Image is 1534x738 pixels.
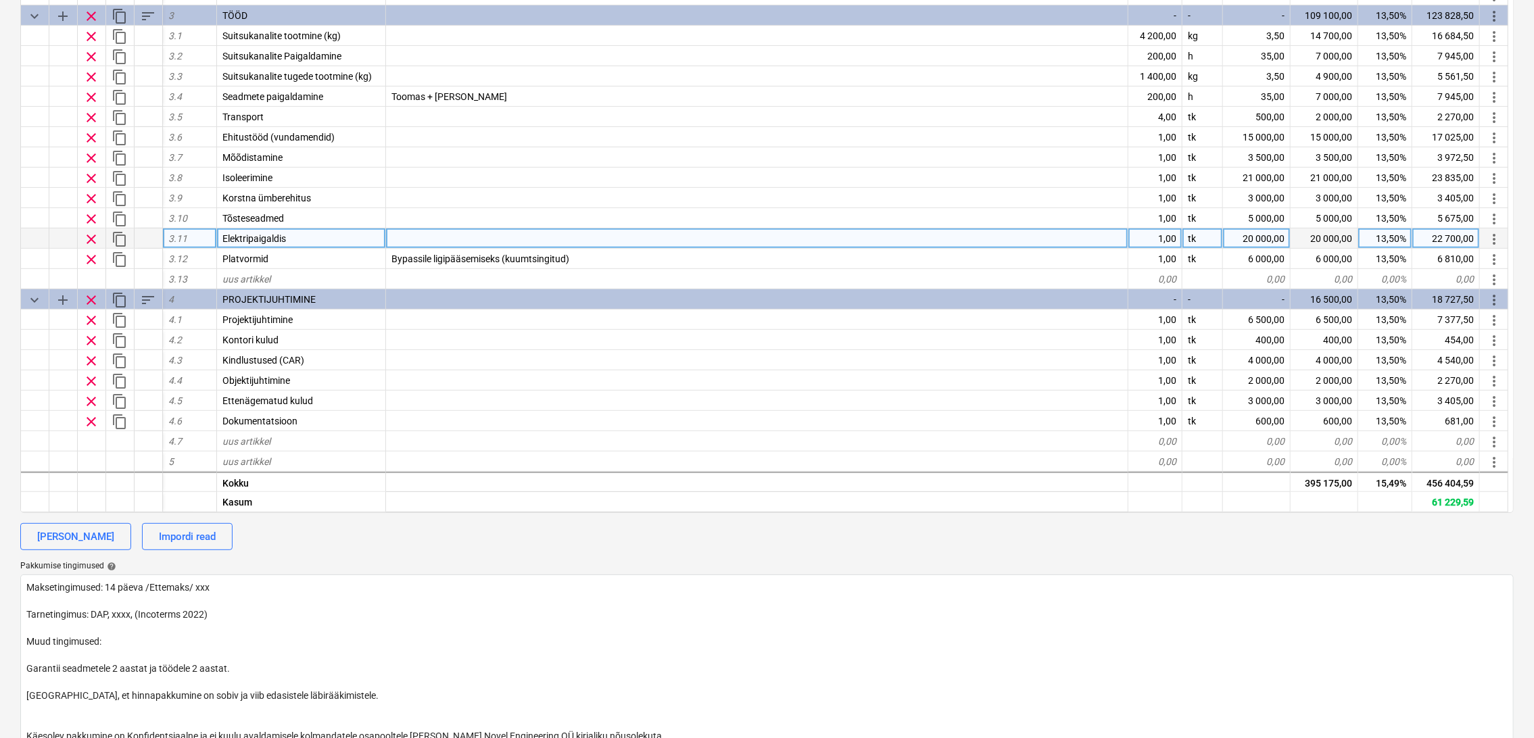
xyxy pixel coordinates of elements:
div: 13,50% [1358,249,1412,269]
div: tk [1182,411,1223,431]
div: 3 500,00 [1291,147,1358,168]
span: Lisa reale alamkategooria [55,292,71,308]
button: Impordi read [142,523,233,550]
span: Dubleeri rida [112,130,128,146]
div: 200,00 [1128,46,1182,66]
div: tk [1182,330,1223,350]
div: 1,00 [1128,249,1182,269]
div: kg [1182,66,1223,87]
div: 0,00 [1291,269,1358,289]
div: 15,49% [1358,471,1412,491]
div: 13,50% [1358,66,1412,87]
div: tk [1182,168,1223,188]
div: 35,00 [1223,46,1291,66]
div: tk [1182,228,1223,249]
span: Sorteeri read kategooriasiseselt [140,8,156,24]
span: Lisa reale alamkategooria [55,8,71,24]
div: 4,00 [1128,107,1182,127]
div: 13,50% [1358,5,1412,26]
span: 4.4 [168,375,182,386]
div: 14 700,00 [1291,26,1358,46]
div: 200,00 [1128,87,1182,107]
span: Rohkem toiminguid [1486,312,1502,328]
span: Dubleeri rida [112,49,128,65]
div: Kasum [217,491,386,512]
span: 3.3 [168,71,182,82]
div: 6 000,00 [1291,249,1358,269]
div: 13,50% [1358,46,1412,66]
div: 7 000,00 [1291,87,1358,107]
div: 6 500,00 [1291,310,1358,330]
span: Korstna ümberehitus [222,193,311,203]
span: Rohkem toiminguid [1486,231,1502,247]
div: 13,50% [1358,370,1412,391]
span: Eemalda rida [83,170,99,187]
span: uus artikkel [222,436,270,447]
div: - [1182,289,1223,310]
span: Eemalda rida [83,49,99,65]
div: 0,00 [1412,451,1480,472]
div: 21 000,00 [1223,168,1291,188]
div: 7 945,00 [1412,46,1480,66]
span: Rohkem toiminguid [1486,69,1502,85]
div: 0,00 [1412,269,1480,289]
span: Dubleeri rida [112,231,128,247]
div: 13,50% [1358,147,1412,168]
div: 23 835,00 [1412,168,1480,188]
span: Rohkem toiminguid [1486,28,1502,45]
div: kg [1182,26,1223,46]
span: 4 [168,294,174,305]
span: Rohkem toiminguid [1486,109,1502,126]
div: 3 000,00 [1223,391,1291,411]
div: 109 100,00 [1291,5,1358,26]
div: 2 000,00 [1291,107,1358,127]
span: Rohkem toiminguid [1486,170,1502,187]
div: 3 405,00 [1412,391,1480,411]
div: 13,50% [1358,87,1412,107]
div: 7 945,00 [1412,87,1480,107]
div: 5 000,00 [1291,208,1358,228]
div: 681,00 [1412,411,1480,431]
div: 13,50% [1358,127,1412,147]
span: Eemalda rida [83,8,99,24]
div: 400,00 [1223,330,1291,350]
div: 456 404,59 [1412,471,1480,491]
span: Dubleeri rida [112,170,128,187]
div: tk [1182,391,1223,411]
div: 13,50% [1358,188,1412,208]
div: 13,50% [1358,107,1412,127]
div: h [1182,87,1223,107]
div: 0,00 [1291,431,1358,451]
span: Dubleeri rida [112,150,128,166]
div: 3 972,50 [1412,147,1480,168]
span: Eemalda rida [83,333,99,349]
span: Eemalda rida [83,292,99,308]
span: Rohkem toiminguid [1486,211,1502,227]
span: Eemalda rida [83,211,99,227]
div: 13,50% [1358,228,1412,249]
span: Rohkem toiminguid [1486,414,1502,430]
span: PROJEKTIJUHTIMINE [222,294,316,305]
div: 13,50% [1358,289,1412,310]
span: Dubleeri rida [112,393,128,410]
span: Rohkem toiminguid [1486,434,1502,450]
span: 3.12 [168,253,187,264]
div: 17 025,00 [1412,127,1480,147]
div: 3 000,00 [1291,188,1358,208]
div: 3,50 [1223,26,1291,46]
div: 4 900,00 [1291,66,1358,87]
div: 35,00 [1223,87,1291,107]
div: 1,00 [1128,411,1182,431]
div: 13,50% [1358,350,1412,370]
div: 18 727,50 [1412,289,1480,310]
div: 6 500,00 [1223,310,1291,330]
span: Eemalda rida [83,130,99,146]
div: 5 000,00 [1223,208,1291,228]
span: Eemalda rida [83,353,99,369]
span: Mõõdistamine [222,152,283,163]
span: Rohkem toiminguid [1486,292,1502,308]
span: Sorteeri read kategooriasiseselt [140,292,156,308]
div: 13,50% [1358,391,1412,411]
div: - [1223,289,1291,310]
div: tk [1182,370,1223,391]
